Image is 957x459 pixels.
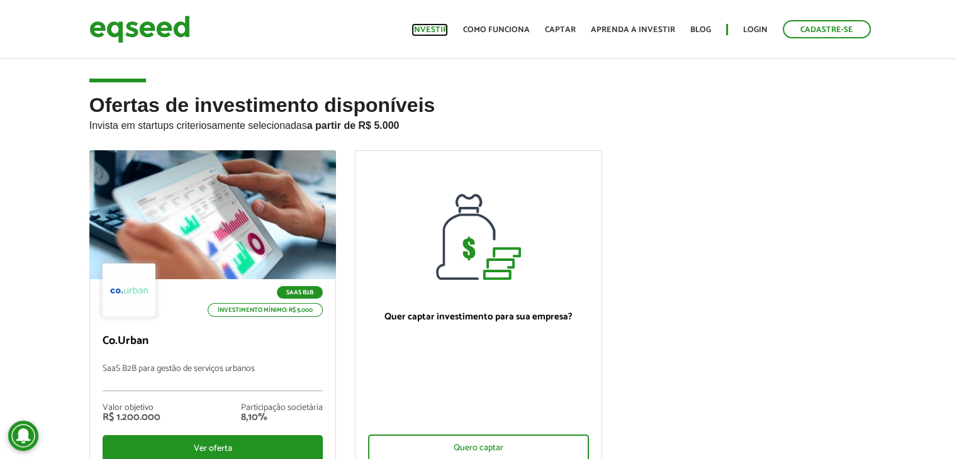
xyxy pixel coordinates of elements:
strong: a partir de R$ 5.000 [307,120,400,131]
img: EqSeed [89,13,190,46]
a: Aprenda a investir [591,26,675,34]
a: Blog [690,26,711,34]
a: Como funciona [463,26,530,34]
a: Investir [411,26,448,34]
a: Cadastre-se [783,20,871,38]
a: Captar [545,26,576,34]
div: R$ 1.200.000 [103,412,160,423]
p: Invista em startups criteriosamente selecionadas [89,116,868,131]
div: Valor objetivo [103,404,160,412]
p: SaaS B2B [277,286,323,299]
div: Participação societária [241,404,323,412]
p: Quer captar investimento para sua empresa? [368,311,589,323]
h2: Ofertas de investimento disponíveis [89,94,868,150]
p: Co.Urban [103,335,323,348]
div: 8,10% [241,412,323,423]
p: SaaS B2B para gestão de serviços urbanos [103,364,323,391]
a: Login [743,26,768,34]
p: Investimento mínimo: R$ 5.000 [208,303,323,317]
